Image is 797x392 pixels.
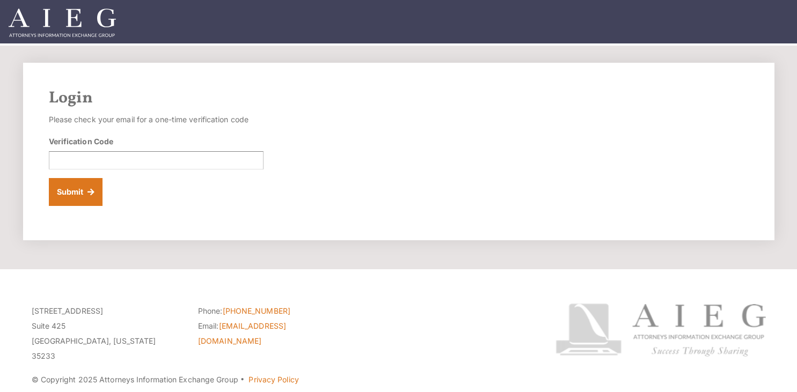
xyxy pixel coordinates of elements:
p: Please check your email for a one-time verification code [49,112,264,127]
img: Attorneys Information Exchange Group [9,9,116,37]
a: [PHONE_NUMBER] [223,306,290,315]
p: © Copyright 2025 Attorneys Information Exchange Group [32,372,515,387]
li: Email: [198,319,348,349]
a: Privacy Policy [248,375,298,384]
img: Attorneys Information Exchange Group logo [555,304,766,357]
li: Phone: [198,304,348,319]
button: Submit [49,178,103,206]
h2: Login [49,88,749,108]
p: [STREET_ADDRESS] Suite 425 [GEOGRAPHIC_DATA], [US_STATE] 35233 [32,304,182,364]
span: · [240,379,245,384]
a: [EMAIL_ADDRESS][DOMAIN_NAME] [198,321,286,345]
label: Verification Code [49,136,114,147]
